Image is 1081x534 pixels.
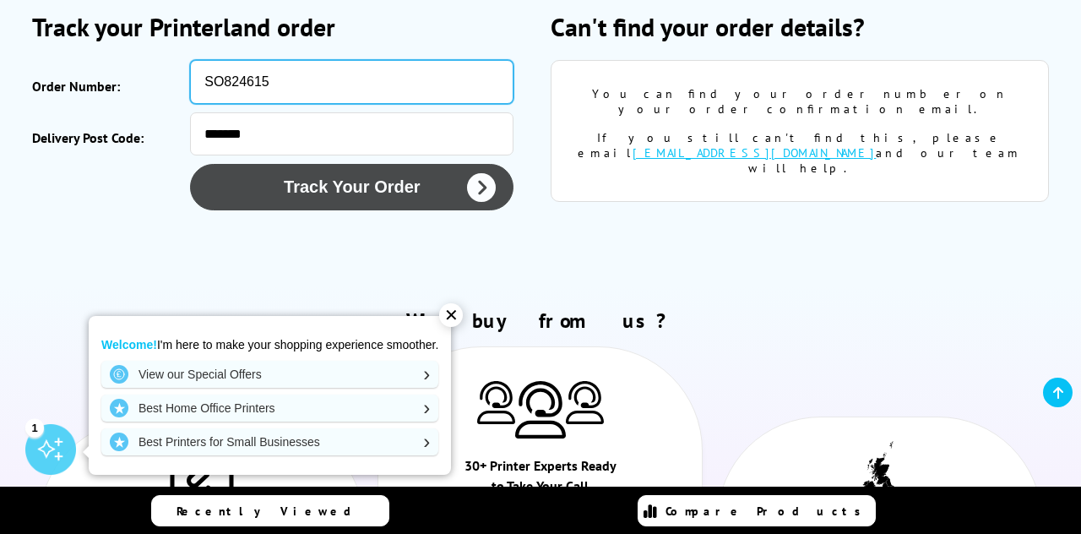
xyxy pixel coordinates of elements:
input: eg: SOA123456 or SO123456 [190,60,513,104]
span: Recently Viewed [177,504,368,519]
button: Track Your Order [190,164,513,210]
div: 30+ Printer Experts Ready to Take Your Call [459,455,622,504]
h2: Track your Printerland order [32,10,530,43]
strong: Welcome! [101,338,157,351]
label: Order Number: [32,68,182,104]
div: You can find your order number on your order confirmation email. [577,86,1023,117]
img: Printer Experts [477,381,515,424]
img: Printer Experts [566,381,604,424]
a: Best Printers for Small Businesses [101,428,438,455]
a: [EMAIL_ADDRESS][DOMAIN_NAME] [633,145,876,161]
a: View our Special Offers [101,361,438,388]
div: ✕ [439,303,463,327]
p: I'm here to make your shopping experience smoother. [101,337,438,352]
img: UK tax payer [856,441,903,519]
h2: Can't find your order details? [551,10,1049,43]
img: Printer Experts [515,381,566,439]
span: Compare Products [665,504,870,519]
div: If you still can't find this, please email and our team will help. [577,130,1023,176]
a: Recently Viewed [151,495,389,526]
a: Best Home Office Printers [101,395,438,422]
label: Delivery Post Code: [32,121,182,155]
div: 1 [25,418,44,437]
h2: Why buy from us? [32,308,1048,334]
a: Compare Products [638,495,876,526]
